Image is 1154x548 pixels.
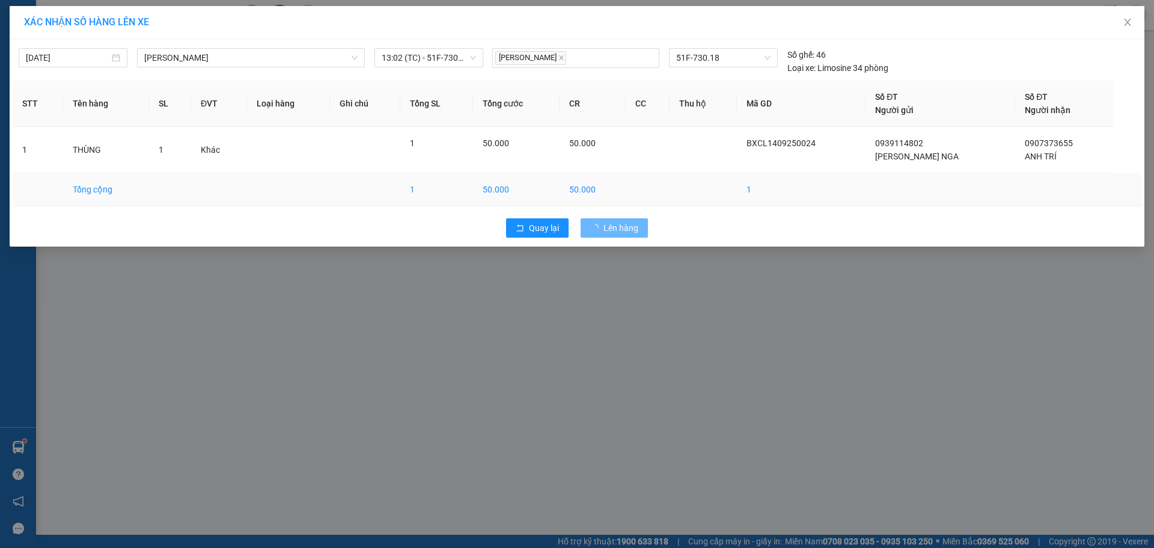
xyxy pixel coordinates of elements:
div: ANH TRÍ [115,37,237,52]
span: Số ĐT [875,92,898,102]
th: ĐVT [191,81,247,127]
div: [PERSON_NAME] NGA [10,39,106,68]
span: Người gửi [875,105,914,115]
button: Close [1111,6,1144,40]
span: Số ĐT [1025,92,1048,102]
td: 50.000 [473,173,560,206]
span: 1 [410,138,415,148]
span: 0907373655 [1025,138,1073,148]
input: 14/09/2025 [26,51,109,64]
td: THÙNG [63,127,149,173]
span: close [558,55,564,61]
span: Người nhận [1025,105,1070,115]
span: Gửi: [10,11,29,24]
span: down [351,54,358,61]
th: CC [626,81,670,127]
th: Tổng SL [400,81,473,127]
th: Tổng cước [473,81,560,127]
div: 46 [787,48,826,61]
span: close [1123,17,1132,27]
th: SL [149,81,191,127]
span: Lên hàng [603,221,638,235]
span: Nhận: [115,10,144,23]
th: Mã GD [737,81,865,127]
span: loading [590,224,603,232]
th: CR [560,81,626,127]
span: rollback [516,224,524,233]
div: [GEOGRAPHIC_DATA] [115,10,237,37]
button: Lên hàng [581,218,648,238]
td: Khác [191,127,247,173]
span: XÁC NHẬN SỐ HÀNG LÊN XE [24,16,149,28]
td: 1 [400,173,473,206]
th: Loại hàng [247,81,330,127]
button: rollbackQuay lại [506,218,569,238]
div: 0907373655 [115,52,237,69]
span: 1 [159,145,163,155]
span: 13:02 (TC) - 51F-730.18 [382,49,476,67]
td: 1 [737,173,865,206]
span: Cao Lãnh - Hồ Chí Minh [144,49,358,67]
td: 1 [13,127,63,173]
span: [PERSON_NAME] NGA [875,152,959,161]
th: Thu hộ [670,81,737,127]
span: 0939114802 [875,138,923,148]
span: Loại xe: [787,61,816,75]
span: 50.000 [569,138,596,148]
th: STT [13,81,63,127]
span: Số ghế: [787,48,814,61]
div: Limosine 34 phòng [787,61,888,75]
div: BX [PERSON_NAME] [10,10,106,39]
th: Ghi chú [330,81,400,127]
span: ANH TRÍ [1025,152,1057,161]
span: [PERSON_NAME] [495,51,566,65]
td: 50.000 [560,173,626,206]
span: 51F-730.18 [676,49,770,67]
span: 50.000 [483,138,509,148]
div: 0939114802 [10,68,106,85]
span: BXCL1409250024 [746,138,816,148]
td: Tổng cộng [63,173,149,206]
span: Quay lại [529,221,559,235]
th: Tên hàng [63,81,149,127]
